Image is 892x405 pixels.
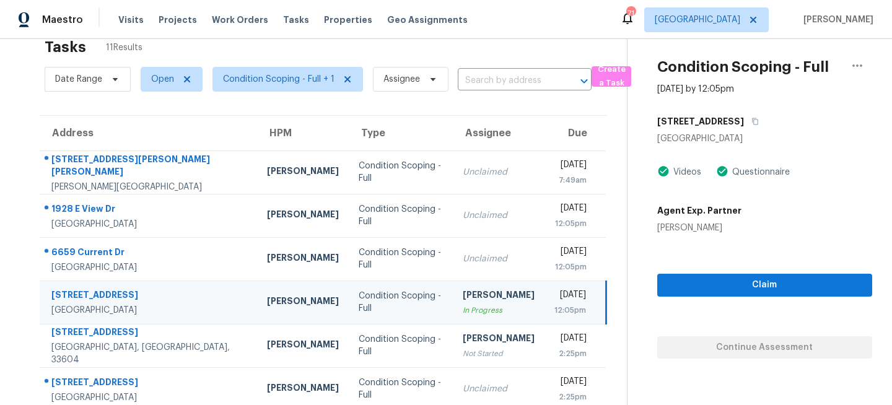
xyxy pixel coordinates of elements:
h2: Tasks [45,41,86,53]
div: [GEOGRAPHIC_DATA], [GEOGRAPHIC_DATA], 33604 [51,341,247,366]
div: [PERSON_NAME] [267,338,339,354]
div: [PERSON_NAME] [657,222,741,234]
div: [DATE] [554,332,587,347]
div: [DATE] by 12:05pm [657,83,734,95]
th: Address [40,116,257,150]
div: [GEOGRAPHIC_DATA] [51,218,247,230]
div: 7:49am [554,174,587,186]
div: 6659 Current Dr [51,246,247,261]
div: [GEOGRAPHIC_DATA] [51,304,247,316]
th: Assignee [453,116,544,150]
div: 2:25pm [554,391,587,403]
div: Videos [670,166,701,178]
div: Condition Scoping - Full [359,377,442,401]
div: In Progress [463,304,535,316]
span: [PERSON_NAME] [798,14,873,26]
img: Artifact Present Icon [657,165,670,178]
div: [PERSON_NAME] [463,332,535,347]
div: [GEOGRAPHIC_DATA] [51,391,247,404]
span: Projects [159,14,197,26]
div: Unclaimed [463,383,535,395]
span: Work Orders [212,14,268,26]
th: Due [544,116,606,150]
div: Condition Scoping - Full [359,246,442,271]
div: Condition Scoping - Full [359,333,442,358]
div: 12:05pm [554,304,586,316]
div: [DATE] [554,159,587,174]
th: HPM [257,116,349,150]
span: Condition Scoping - Full + 1 [223,73,334,85]
span: [GEOGRAPHIC_DATA] [655,14,740,26]
h5: Agent Exp. Partner [657,204,741,217]
input: Search by address [458,71,557,90]
div: [GEOGRAPHIC_DATA] [657,133,872,145]
img: Artifact Present Icon [716,165,728,178]
button: Claim [657,274,872,297]
span: Create a Task [598,63,625,91]
div: [GEOGRAPHIC_DATA] [51,261,247,274]
div: [STREET_ADDRESS] [51,376,247,391]
div: Unclaimed [463,166,535,178]
div: Unclaimed [463,209,535,222]
div: [PERSON_NAME] [267,165,339,180]
div: [PERSON_NAME] [267,208,339,224]
span: Open [151,73,174,85]
span: Maestro [42,14,83,26]
div: Condition Scoping - Full [359,290,442,315]
span: Tasks [283,15,309,24]
div: 1928 E View Dr [51,202,247,218]
div: Condition Scoping - Full [359,203,442,228]
div: [DATE] [554,375,587,391]
div: 12:05pm [554,261,587,273]
span: Claim [667,277,862,293]
h2: Condition Scoping - Full [657,61,829,73]
div: Condition Scoping - Full [359,160,442,185]
h5: [STREET_ADDRESS] [657,115,744,128]
button: Open [575,72,593,90]
div: [DATE] [554,245,587,261]
div: [PERSON_NAME] [267,251,339,267]
div: 12:05pm [554,217,587,230]
div: Questionnaire [728,166,790,178]
div: Unclaimed [463,253,535,265]
span: Properties [324,14,372,26]
div: [PERSON_NAME] [267,381,339,397]
div: [PERSON_NAME][GEOGRAPHIC_DATA] [51,181,247,193]
span: Visits [118,14,144,26]
div: [STREET_ADDRESS][PERSON_NAME][PERSON_NAME] [51,153,247,181]
div: [DATE] [554,289,586,304]
span: Date Range [55,73,102,85]
div: [DATE] [554,202,587,217]
div: [STREET_ADDRESS] [51,289,247,304]
span: 11 Results [106,41,142,54]
div: [PERSON_NAME] [267,295,339,310]
span: Geo Assignments [387,14,468,26]
div: [STREET_ADDRESS] [51,326,247,341]
div: 71 [626,7,635,20]
button: Create a Task [592,66,631,87]
div: Not Started [463,347,535,360]
span: Assignee [383,73,420,85]
div: [PERSON_NAME] [463,289,535,304]
div: 2:25pm [554,347,587,360]
th: Type [349,116,452,150]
